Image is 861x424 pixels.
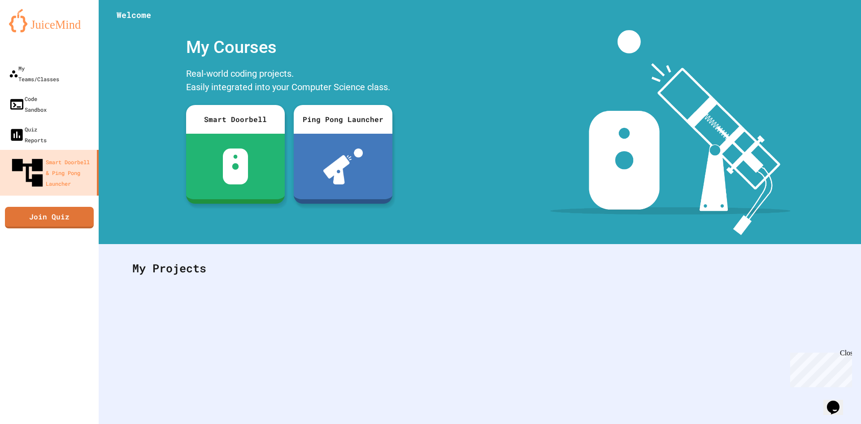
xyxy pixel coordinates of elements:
iframe: chat widget [787,349,852,387]
div: Smart Doorbell [186,105,285,134]
div: Chat with us now!Close [4,4,62,57]
div: Real-world coding projects. Easily integrated into your Computer Science class. [182,65,397,98]
div: My Projects [123,251,836,286]
img: ppl-with-ball.png [323,149,363,184]
div: Code Sandbox [9,93,47,115]
iframe: chat widget [823,388,852,415]
div: My Teams/Classes [9,63,59,84]
div: Smart Doorbell & Ping Pong Launcher [9,154,93,191]
div: My Courses [182,30,397,65]
div: Ping Pong Launcher [294,105,392,134]
div: Quiz Reports [9,124,47,145]
a: Join Quiz [5,207,94,228]
img: banner-image-my-projects.png [550,30,791,235]
img: logo-orange.svg [9,9,90,32]
img: sdb-white.svg [223,149,248,184]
